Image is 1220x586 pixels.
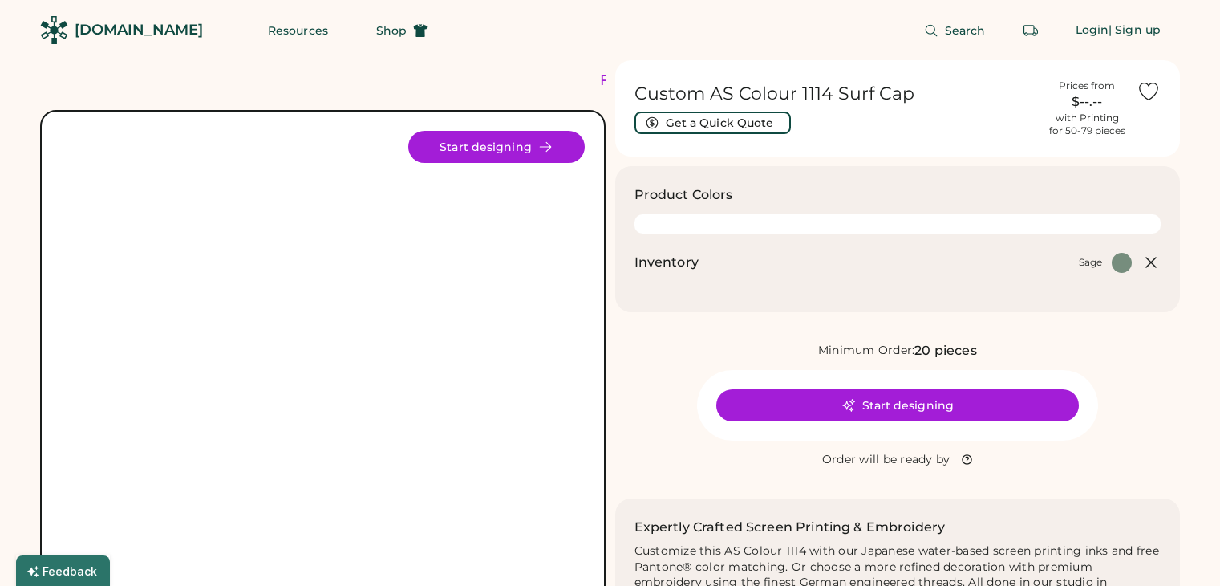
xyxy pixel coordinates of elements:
[1076,22,1109,39] div: Login
[634,83,1038,105] h1: Custom AS Colour 1114 Surf Cap
[818,343,915,359] div: Minimum Order:
[40,16,68,44] img: Rendered Logo - Screens
[1109,22,1161,39] div: | Sign up
[1059,79,1115,92] div: Prices from
[1047,92,1127,112] div: $--.--
[357,14,447,47] button: Shop
[249,14,347,47] button: Resources
[634,112,791,134] button: Get a Quick Quote
[634,253,699,272] h2: Inventory
[376,25,407,36] span: Shop
[634,185,733,205] h3: Product Colors
[822,452,950,468] div: Order will be ready by
[1079,256,1102,269] div: Sage
[945,25,986,36] span: Search
[634,518,946,537] h2: Expertly Crafted Screen Printing & Embroidery
[408,131,585,163] button: Start designing
[600,70,738,92] div: FREE SHIPPING
[1049,112,1125,137] div: with Printing for 50-79 pieces
[914,341,976,360] div: 20 pieces
[905,14,1005,47] button: Search
[1015,14,1047,47] button: Retrieve an order
[716,389,1079,421] button: Start designing
[75,20,203,40] div: [DOMAIN_NAME]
